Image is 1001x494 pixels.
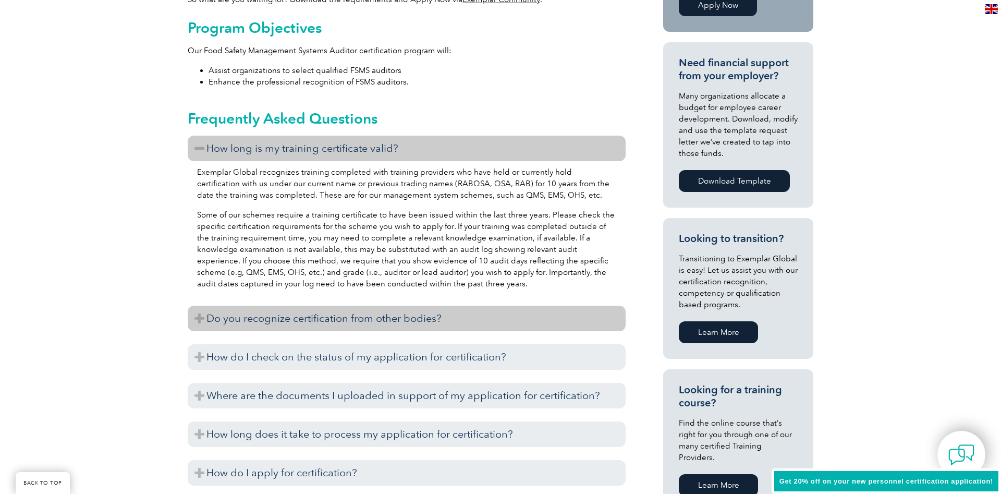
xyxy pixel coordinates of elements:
[197,166,616,201] p: Exemplar Global recognizes training completed with training providers who have held or currently ...
[188,344,626,370] h3: How do I check on the status of my application for certification?
[679,417,798,463] p: Find the online course that’s right for you through one of our many certified Training Providers.
[16,472,70,494] a: BACK TO TOP
[779,477,993,485] span: Get 20% off on your new personnel certification application!
[948,442,974,468] img: contact-chat.png
[679,383,798,409] h3: Looking for a training course?
[188,383,626,408] h3: Where are the documents I uploaded in support of my application for certification?
[209,76,626,88] li: Enhance the professional recognition of FSMS auditors.
[679,232,798,245] h3: Looking to transition?
[679,90,798,159] p: Many organizations allocate a budget for employee career development. Download, modify and use th...
[188,421,626,447] h3: How long does it take to process my application for certification?
[209,65,626,76] li: Assist organizations to select qualified FSMS auditors
[679,253,798,310] p: Transitioning to Exemplar Global is easy! Let us assist you with our certification recognition, c...
[197,209,616,290] p: Some of our schemes require a training certificate to have been issued within the last three year...
[188,136,626,161] h3: How long is my training certificate valid?
[188,460,626,486] h3: How do I apply for certification?
[188,306,626,331] h3: Do you recognize certification from other bodies?
[188,45,626,56] p: Our Food Safety Management Systems Auditor certification program will:
[679,56,798,82] h3: Need financial support from your employer?
[188,110,626,127] h2: Frequently Asked Questions
[188,19,626,36] h2: Program Objectives
[985,4,998,14] img: en
[679,321,758,343] a: Learn More
[679,170,790,192] a: Download Template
